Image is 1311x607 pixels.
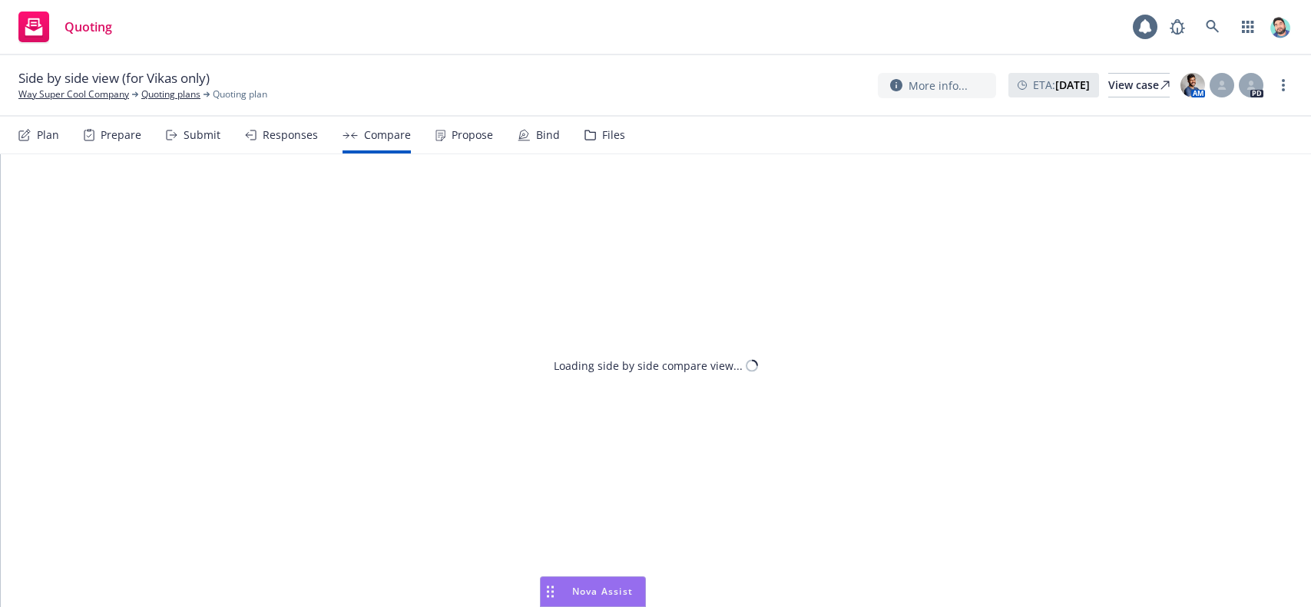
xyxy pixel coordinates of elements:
[18,69,210,87] span: Side by side view (for Vikas only)
[1268,15,1293,39] img: photo
[909,78,968,94] span: More info...
[65,21,112,33] span: Quoting
[541,577,560,606] div: Drag to move
[1108,73,1170,97] a: View case
[540,576,646,607] button: Nova Assist
[878,73,996,98] button: More info...
[1033,77,1090,93] span: ETA :
[1197,12,1228,42] a: Search
[452,129,493,141] div: Propose
[101,129,141,141] div: Prepare
[37,129,59,141] div: Plan
[602,129,625,141] div: Files
[1180,73,1205,97] img: photo
[1055,78,1090,92] strong: [DATE]
[554,358,743,374] div: Loading side by side compare view...
[263,129,318,141] div: Responses
[1233,12,1263,42] a: Switch app
[1162,12,1193,42] a: Report a Bug
[12,5,118,48] a: Quoting
[18,87,129,101] a: Way Super Cool Company
[364,129,411,141] div: Compare
[1108,74,1170,97] div: View case
[184,129,220,141] div: Submit
[536,129,560,141] div: Bind
[213,87,267,101] span: Quoting plan
[141,87,200,101] a: Quoting plans
[1274,76,1293,94] a: more
[572,585,633,598] span: Nova Assist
